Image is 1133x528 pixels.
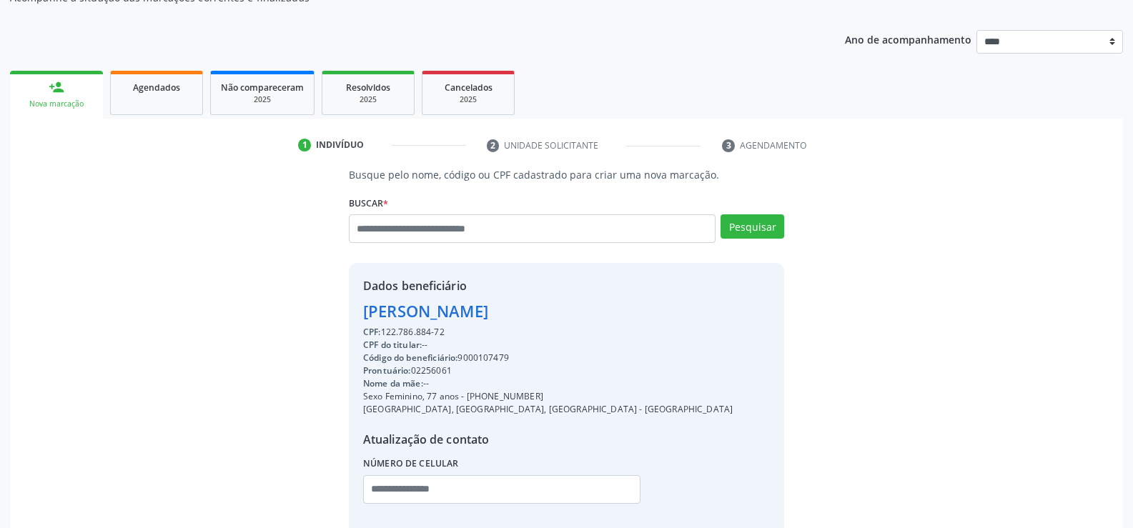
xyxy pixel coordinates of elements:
span: Código do beneficiário: [363,352,457,364]
span: CPF do titular: [363,339,422,351]
span: Prontuário: [363,364,411,377]
span: Agendados [133,81,180,94]
div: person_add [49,79,64,95]
div: 2025 [221,94,304,105]
div: [PERSON_NAME] [363,299,733,323]
div: 02256061 [363,364,733,377]
div: 9000107479 [363,352,733,364]
div: 2025 [332,94,404,105]
div: 2025 [432,94,504,105]
div: Dados beneficiário [363,277,733,294]
p: Busque pelo nome, código ou CPF cadastrado para criar uma nova marcação. [349,167,784,182]
label: Buscar [349,192,388,214]
span: CPF: [363,326,381,338]
div: 122.786.884-72 [363,326,733,339]
div: [GEOGRAPHIC_DATA], [GEOGRAPHIC_DATA], [GEOGRAPHIC_DATA] - [GEOGRAPHIC_DATA] [363,403,733,416]
p: Ano de acompanhamento [845,30,971,48]
button: Pesquisar [721,214,784,239]
span: Nome da mãe: [363,377,423,389]
span: Não compareceram [221,81,304,94]
label: Número de celular [363,453,459,475]
span: Cancelados [445,81,493,94]
span: Resolvidos [346,81,390,94]
div: -- [363,339,733,352]
div: Indivíduo [316,139,364,151]
div: Sexo Feminino, 77 anos - [PHONE_NUMBER] [363,390,733,403]
div: 1 [298,139,311,151]
div: Atualização de contato [363,431,733,448]
div: Nova marcação [20,99,93,109]
div: -- [363,377,733,390]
